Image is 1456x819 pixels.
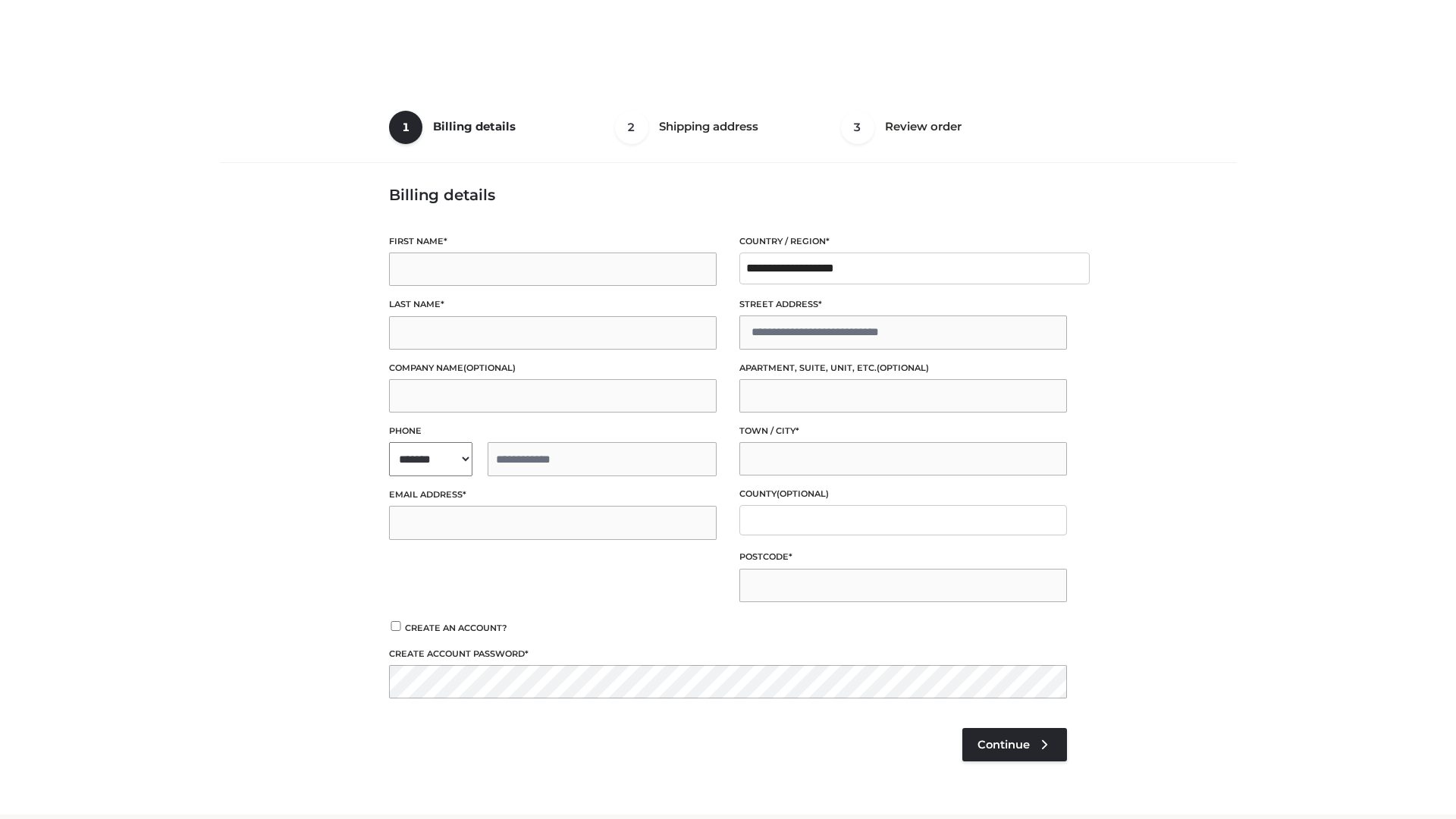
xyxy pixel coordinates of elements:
label: Apartment, suite, unit, etc. [739,361,1067,375]
label: Country / Region [739,234,1067,249]
span: Continue [977,738,1030,752]
span: 3 [841,111,874,144]
label: Create account password [389,647,1067,661]
span: Review order [885,119,962,133]
label: Phone [389,424,717,438]
span: Shipping address [659,119,758,133]
label: Street address [739,297,1067,312]
label: Company name [389,361,717,375]
label: First name [389,234,717,249]
label: County [739,487,1067,501]
label: Email address [389,488,717,502]
label: Town / City [739,424,1067,438]
span: (optional) [777,488,829,499]
label: Last name [389,297,717,312]
span: 2 [615,111,648,144]
h3: Billing details [389,186,1067,204]
span: Billing details [433,119,516,133]
label: Postcode [739,550,1067,564]
input: Create an account? [389,621,403,631]
span: Create an account? [405,623,507,633]
a: Continue [962,728,1067,761]
span: (optional) [877,362,929,373]
span: 1 [389,111,422,144]
span: (optional) [463,362,516,373]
